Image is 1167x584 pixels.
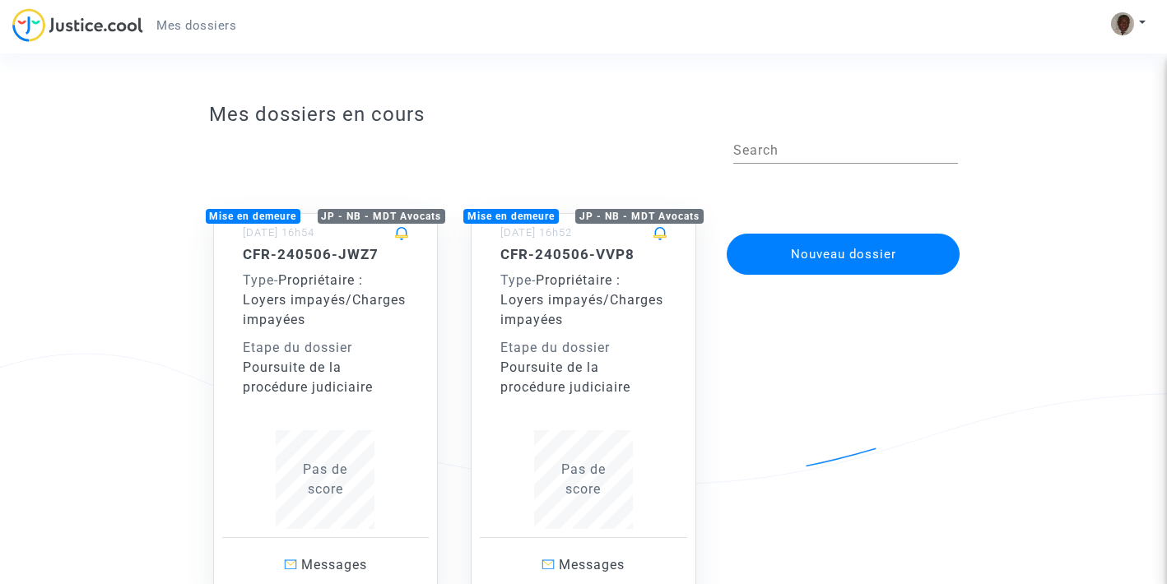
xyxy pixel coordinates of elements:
span: Type [500,272,532,288]
div: JP - NB - MDT Avocats [575,209,704,224]
a: Nouveau dossier [725,223,962,239]
a: Mes dossiers [143,13,249,38]
span: - [500,272,536,288]
div: Poursuite de la procédure judiciaire [500,358,667,397]
div: JP - NB - MDT Avocats [318,209,446,224]
div: Mise en demeure [463,209,559,224]
img: jc-logo.svg [12,8,143,42]
button: Nouveau dossier [727,234,960,275]
span: Pas de score [561,461,606,497]
div: Etape du dossier [243,338,409,358]
div: Mise en demeure [206,209,301,224]
small: [DATE] 16h52 [500,226,572,239]
h5: CFR-240506-VVP8 [500,246,667,262]
img: ACg8ocL3SF9oMRGIpSOiIsAG-Lee6B5Rzp74qImmPaRGkVFC5u1sDECQ=s96-c [1111,12,1134,35]
span: - [243,272,278,288]
span: Mes dossiers [156,18,236,33]
small: [DATE] 16h54 [243,226,314,239]
span: Pas de score [303,461,347,497]
div: Etape du dossier [500,338,667,358]
span: Propriétaire : Loyers impayés/Charges impayées [500,272,663,327]
h5: CFR-240506-JWZ7 [243,246,409,262]
span: Messages [559,557,625,572]
span: Propriétaire : Loyers impayés/Charges impayées [243,272,406,327]
h3: Mes dossiers en cours [209,103,959,127]
span: Type [243,272,274,288]
span: Messages [301,557,367,572]
div: Poursuite de la procédure judiciaire [243,358,409,397]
